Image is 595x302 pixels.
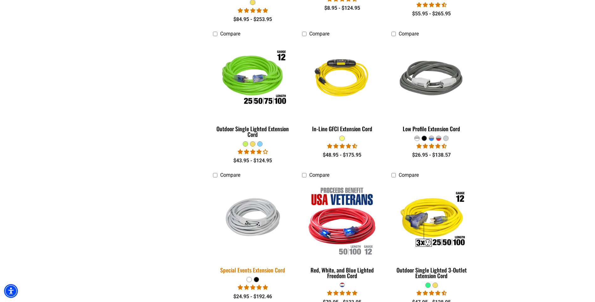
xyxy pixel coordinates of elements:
[213,157,293,164] div: $43.95 - $124.95
[327,290,357,296] span: 5.00 stars
[220,31,240,37] span: Compare
[209,191,297,249] img: white
[302,181,382,282] a: Red, White, and Blue Lighted Freedom Cord Red, White, and Blue Lighted Freedom Cord
[302,126,382,132] div: In-Line GFCI Extension Cord
[309,31,329,37] span: Compare
[391,151,471,159] div: $26.95 - $138.57
[399,172,419,178] span: Compare
[309,172,329,178] span: Compare
[213,40,293,141] a: Outdoor Single Lighted Extension Cord Outdoor Single Lighted Extension Cord
[417,143,447,149] span: 4.50 stars
[391,126,471,132] div: Low Profile Extension Cord
[213,43,292,115] img: Outdoor Single Lighted Extension Cord
[302,267,382,278] div: Red, White, and Blue Lighted Freedom Cord
[327,143,357,149] span: 4.62 stars
[303,184,382,256] img: Red, White, and Blue Lighted Freedom Cord
[392,184,471,256] img: Outdoor Single Lighted 3-Outlet Extension Cord
[392,43,471,115] img: grey & white
[302,151,382,159] div: $48.95 - $175.95
[220,172,240,178] span: Compare
[391,181,471,282] a: Outdoor Single Lighted 3-Outlet Extension Cord Outdoor Single Lighted 3-Outlet Extension Cord
[238,284,268,290] span: 5.00 stars
[391,10,471,18] div: $55.95 - $265.95
[399,31,419,37] span: Compare
[213,267,293,273] div: Special Events Extension Cord
[213,126,293,137] div: Outdoor Single Lighted Extension Cord
[391,40,471,135] a: grey & white Low Profile Extension Cord
[213,293,293,300] div: $24.95 - $192.46
[238,8,268,13] span: 4.84 stars
[4,284,18,298] div: Accessibility Menu
[213,181,293,277] a: white Special Events Extension Cord
[417,2,447,8] span: 4.62 stars
[303,43,382,115] img: Yellow
[302,4,382,12] div: $8.95 - $124.95
[213,16,293,23] div: $84.95 - $253.95
[417,290,447,296] span: 4.64 stars
[391,267,471,278] div: Outdoor Single Lighted 3-Outlet Extension Cord
[238,149,268,155] span: 4.00 stars
[302,40,382,135] a: Yellow In-Line GFCI Extension Cord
